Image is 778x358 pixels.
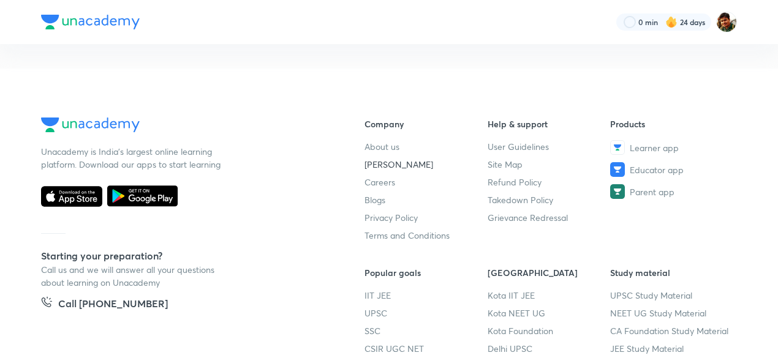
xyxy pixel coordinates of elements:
a: SSC [364,324,488,337]
a: JEE Study Material [610,342,733,355]
a: Delhi UPSC [488,342,611,355]
h6: Products [610,117,733,130]
p: Call us and we will answer all your questions about learning on Unacademy [41,263,225,289]
a: User Guidelines [488,140,611,153]
a: Kota IIT JEE [488,289,611,302]
a: CSIR UGC NET [364,342,488,355]
a: Learner app [610,140,733,155]
a: Call [PHONE_NUMBER] [41,296,168,313]
h5: Starting your preparation? [41,248,325,263]
img: Parent app [610,184,625,199]
img: Educator app [610,162,625,177]
img: SUVRO [716,12,737,32]
span: Careers [364,176,395,188]
a: Site Map [488,158,611,171]
h6: Company [364,117,488,130]
a: UPSC [364,307,488,319]
a: Company Logo [41,117,325,135]
img: streak [665,16,678,28]
a: Careers [364,176,488,188]
h6: Help & support [488,117,611,130]
a: Educator app [610,162,733,177]
img: Learner app [610,140,625,155]
span: Learner app [630,141,679,154]
a: CA Foundation Study Material [610,324,733,337]
a: Kota NEET UG [488,307,611,319]
a: About us [364,140,488,153]
a: Blogs [364,193,488,206]
a: Privacy Policy [364,211,488,224]
a: NEET UG Study Material [610,307,733,319]
a: Kota Foundation [488,324,611,337]
a: Terms and Conditions [364,229,488,242]
h5: Call [PHONE_NUMBER] [58,296,168,313]
a: IIT JEE [364,289,488,302]
img: Company Logo [41,117,140,132]
a: UPSC Study Material [610,289,733,302]
img: Company Logo [41,15,140,29]
a: Grievance Redressal [488,211,611,224]
a: [PERSON_NAME] [364,158,488,171]
h6: [GEOGRAPHIC_DATA] [488,266,611,279]
a: Refund Policy [488,176,611,188]
p: Unacademy is India’s largest online learning platform. Download our apps to start learning [41,145,225,171]
span: Educator app [630,163,684,176]
h6: Study material [610,266,733,279]
a: Takedown Policy [488,193,611,206]
span: Parent app [630,185,674,198]
a: Parent app [610,184,733,199]
h6: Popular goals [364,266,488,279]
